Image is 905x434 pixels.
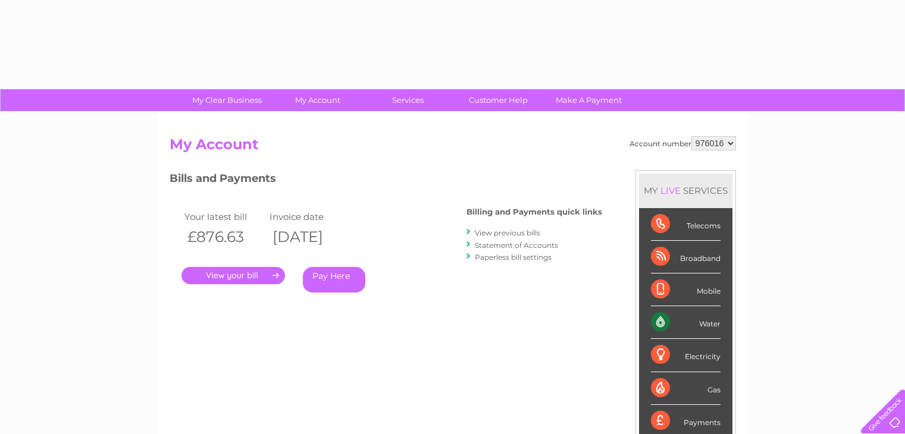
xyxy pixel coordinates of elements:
[449,89,547,111] a: Customer Help
[475,241,558,250] a: Statement of Accounts
[540,89,638,111] a: Make A Payment
[651,208,721,241] div: Telecoms
[630,136,736,150] div: Account number
[639,174,732,207] div: MY SERVICES
[181,209,267,225] td: Your latest bill
[181,225,267,249] th: £876.63
[475,253,552,262] a: Paperless bill settings
[466,207,602,216] h4: Billing and Payments quick links
[170,170,602,191] h3: Bills and Payments
[658,185,683,196] div: LIVE
[178,89,276,111] a: My Clear Business
[268,89,367,111] a: My Account
[651,372,721,405] div: Gas
[651,241,721,273] div: Broadband
[267,209,352,225] td: Invoice date
[303,267,365,293] a: Pay Here
[651,339,721,372] div: Electricity
[651,273,721,306] div: Mobile
[475,228,540,237] a: View previous bills
[267,225,352,249] th: [DATE]
[651,306,721,339] div: Water
[170,136,736,159] h2: My Account
[359,89,457,111] a: Services
[181,267,285,284] a: .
